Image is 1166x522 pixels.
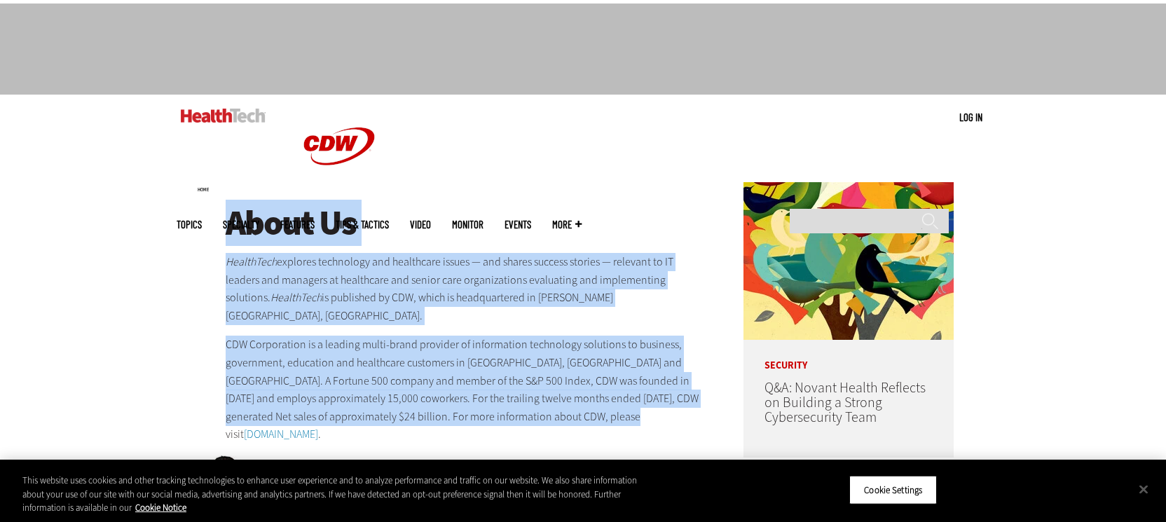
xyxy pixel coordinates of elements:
p: CDW Corporation is a leading multi-brand provider of information technology solutions to business... [226,336,706,444]
button: Close [1128,474,1159,504]
a: MonITor [452,219,483,230]
a: [DOMAIN_NAME] [244,427,318,441]
a: Video [410,219,431,230]
a: CDW [287,187,392,202]
a: More information about your privacy [135,502,186,514]
a: Q&A: Novant Health Reflects on Building a Strong Cybersecurity Team [764,378,926,427]
a: Events [505,219,531,230]
em: HealthTech [270,290,322,305]
p: explores technology and healthcare issues — and shares success stories — relevant to IT leaders a... [226,253,706,324]
span: Topics [177,219,202,230]
button: Cookie Settings [849,475,937,504]
a: Features [280,219,315,230]
a: Tips & Tactics [336,219,389,230]
p: Security [743,340,954,371]
div: This website uses cookies and other tracking technologies to enhance user experience and to analy... [22,474,641,515]
a: Log in [959,111,982,123]
em: HealthTech [226,254,277,269]
img: Home [181,109,266,123]
img: Home [287,95,392,198]
iframe: advertisement [328,18,838,81]
div: User menu [959,110,982,125]
img: abstract illustration of a tree [743,182,954,340]
span: Specialty [223,219,259,230]
span: More [552,219,582,230]
img: Ricky Ribeiro [198,455,254,511]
